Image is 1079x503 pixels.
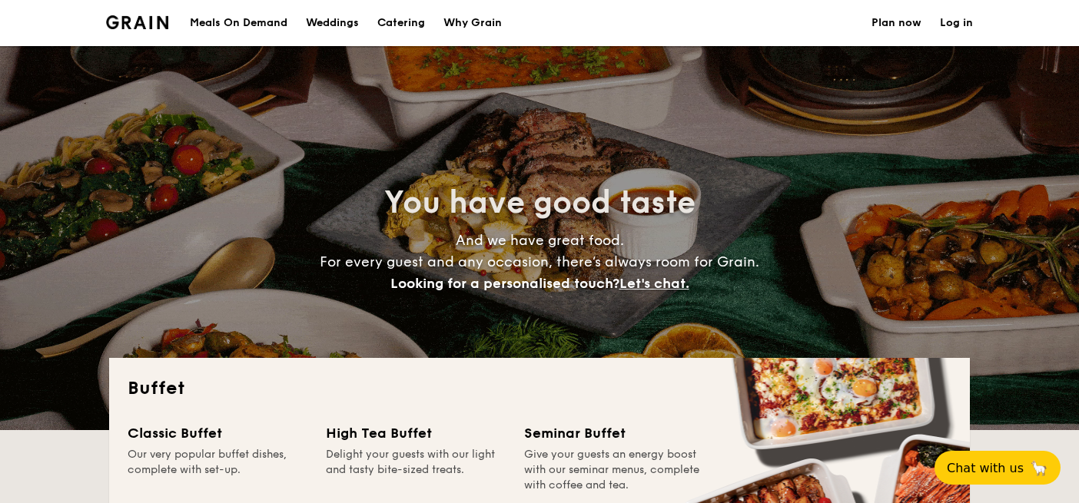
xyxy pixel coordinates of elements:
div: Seminar Buffet [524,422,704,444]
button: Chat with us🦙 [935,451,1061,485]
img: Grain [106,15,168,29]
div: Delight your guests with our light and tasty bite-sized treats. [326,447,506,493]
h2: Buffet [128,376,951,401]
span: You have good taste [384,184,696,221]
div: Give your guests an energy boost with our seminar menus, complete with coffee and tea. [524,447,704,493]
a: Logotype [106,15,168,29]
div: High Tea Buffet [326,422,506,444]
span: Looking for a personalised touch? [390,275,619,292]
span: 🦙 [1030,459,1048,477]
div: Our very popular buffet dishes, complete with set-up. [128,447,307,493]
span: Chat with us [947,461,1024,475]
span: And we have great food. For every guest and any occasion, there’s always room for Grain. [320,232,759,292]
div: Classic Buffet [128,422,307,444]
span: Let's chat. [619,275,689,292]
